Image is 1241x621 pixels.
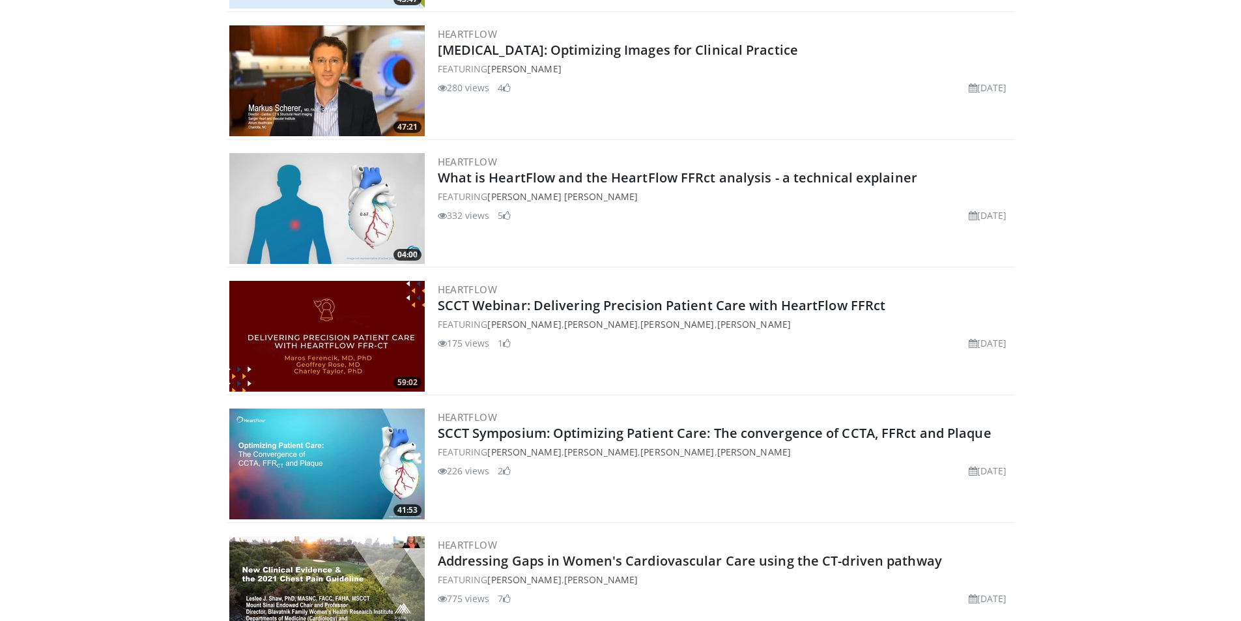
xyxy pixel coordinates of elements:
[717,318,791,330] a: [PERSON_NAME]
[969,464,1007,478] li: [DATE]
[640,318,714,330] a: [PERSON_NAME]
[438,155,498,168] a: Heartflow
[229,409,425,519] img: 8bb50fb7-60a5-4314-8360-c1d8f4a53a7a.300x170_q85_crop-smart_upscale.jpg
[487,318,561,330] a: [PERSON_NAME]
[564,446,638,458] a: [PERSON_NAME]
[438,169,917,186] a: What is HeartFlow and the HeartFlow FFRct analysis - a technical explainer
[438,336,490,350] li: 175 views
[438,62,1012,76] div: FEATURING
[640,446,714,458] a: [PERSON_NAME]
[438,283,498,296] a: Heartflow
[498,81,511,94] li: 4
[438,27,498,40] a: Heartflow
[487,573,561,586] a: [PERSON_NAME]
[498,209,511,222] li: 5
[717,446,791,458] a: [PERSON_NAME]
[438,445,1012,459] div: FEATURING , , ,
[969,336,1007,350] li: [DATE]
[438,411,498,424] a: HeartFlow
[438,573,1012,586] div: FEATURING ,
[564,318,638,330] a: [PERSON_NAME]
[393,121,421,133] span: 47:21
[229,25,425,136] a: 47:21
[487,63,561,75] a: [PERSON_NAME]
[969,81,1007,94] li: [DATE]
[438,424,991,442] a: SCCT Symposium: Optimizing Patient Care: The convergence of CCTA, FFRct and Plaque
[438,296,886,314] a: SCCT Webinar: Delivering Precision Patient Care with HeartFlow FFRct
[487,190,638,203] a: [PERSON_NAME] [PERSON_NAME]
[498,336,511,350] li: 1
[498,464,511,478] li: 2
[229,153,425,264] a: 04:00
[969,592,1007,605] li: [DATE]
[498,592,511,605] li: 7
[438,41,799,59] a: [MEDICAL_DATA]: Optimizing Images for Clinical Practice
[229,153,425,264] img: e6b8713f-0b00-45c9-83ea-842f38d93c7a.300x170_q85_crop-smart_upscale.jpg
[438,464,490,478] li: 226 views
[438,81,490,94] li: 280 views
[969,209,1007,222] li: [DATE]
[438,592,490,605] li: 775 views
[393,504,421,516] span: 41:53
[229,281,425,392] img: 58bfad4f-7251-4de6-bfda-7b2a31637823.300x170_q85_crop-smart_upscale.jpg
[487,446,561,458] a: [PERSON_NAME]
[438,538,498,551] a: HeartFlow
[438,190,1012,203] div: FEATURING
[393,249,421,261] span: 04:00
[229,409,425,519] a: 41:53
[564,573,638,586] a: [PERSON_NAME]
[438,209,490,222] li: 332 views
[229,25,425,136] img: b185e954-f313-4a97-9935-094d340b9222.300x170_q85_crop-smart_upscale.jpg
[393,377,421,388] span: 59:02
[438,317,1012,331] div: FEATURING , , ,
[229,281,425,392] a: 59:02
[438,552,942,570] a: Addressing Gaps in Women's Cardiovascular Care using the CT-driven pathway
